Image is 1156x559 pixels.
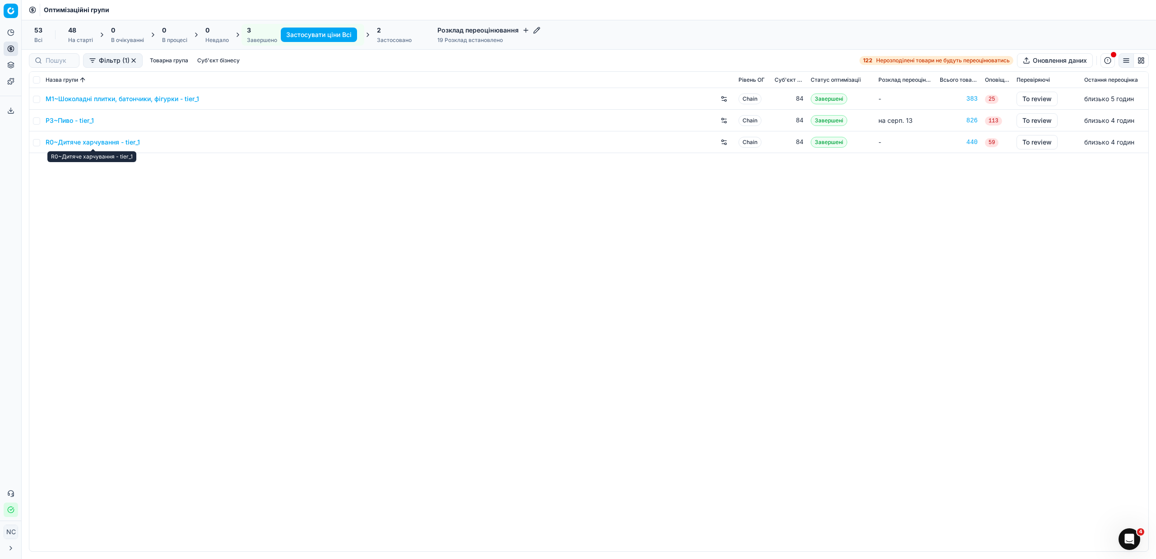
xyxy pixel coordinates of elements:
[1017,53,1093,68] button: Оновлення даних
[162,26,166,35] span: 0
[775,138,803,147] div: 84
[738,137,761,148] span: Chain
[4,525,18,539] button: NC
[863,57,873,64] strong: 122
[46,138,140,147] a: R0~Дитяче харчування - tier_1
[1084,138,1134,146] span: близько 4 годин
[811,137,847,148] span: Завершені
[34,37,42,44] div: Всі
[194,55,243,66] button: Суб'єкт бізнесу
[876,57,1010,64] span: Нерозподілені товари не будуть переоцінюватись
[940,94,978,103] a: 383
[44,5,109,14] nav: breadcrumb
[46,56,74,65] input: Пошук
[940,138,978,147] a: 440
[738,76,765,84] span: Рівень OГ
[811,115,847,126] span: Завершені
[205,37,229,44] div: Невдало
[1137,528,1144,536] span: 4
[775,94,803,103] div: 84
[1017,92,1058,106] button: To review
[875,88,936,110] td: -
[247,37,277,44] div: Завершено
[205,26,209,35] span: 0
[811,93,847,104] span: Завершені
[111,26,115,35] span: 0
[738,93,761,104] span: Chain
[1017,135,1058,149] button: To review
[83,53,143,68] button: Фільтр (1)
[878,116,913,124] span: на серп. 13
[985,76,1009,84] span: Оповіщення
[46,76,78,84] span: Назва групи
[68,26,76,35] span: 48
[985,116,1002,126] span: 113
[34,26,42,35] span: 53
[377,26,381,35] span: 2
[1017,113,1058,128] button: To review
[940,116,978,125] a: 826
[1119,528,1140,550] iframe: Intercom live chat
[46,116,94,125] a: P3~Пиво - tier_1
[875,131,936,153] td: -
[1017,76,1050,84] span: Перевіряючі
[738,115,761,126] span: Chain
[377,37,412,44] div: Застосовано
[878,76,933,84] span: Розклад переоцінювання
[146,55,192,66] button: Товарна група
[1084,76,1138,84] span: Остання переоцінка
[162,37,187,44] div: В процесі
[1084,116,1134,124] span: близько 4 годин
[985,95,998,104] span: 25
[44,5,109,14] span: Оптимізаційні групи
[437,37,540,44] div: 19 Розклад встановлено
[247,26,251,35] span: 3
[775,76,803,84] span: Суб'єкт бізнесу
[78,75,87,84] button: Sorted by Назва групи ascending
[1084,95,1134,102] span: близько 5 годин
[859,56,1013,65] a: 122Нерозподілені товари не будуть переоцінюватись
[68,37,93,44] div: На старті
[111,37,144,44] div: В очікуванні
[46,94,199,103] a: M1~Шоколадні плитки, батончики, фігурки - tier_1
[775,116,803,125] div: 84
[4,525,18,539] span: NC
[47,151,136,162] div: R0~Дитяче харчування - tier_1
[811,76,861,84] span: Статус оптимізації
[985,138,998,147] span: 59
[940,76,978,84] span: Всього товарів
[437,26,540,35] h4: Розклад переоцінювання
[281,28,357,42] button: Застосувати ціни Всі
